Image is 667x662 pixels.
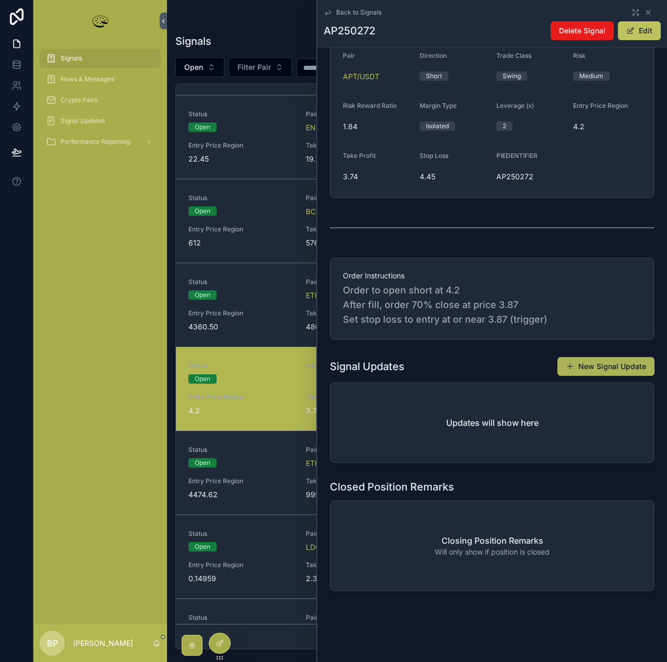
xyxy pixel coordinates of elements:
span: Status [188,446,293,454]
span: Status [188,362,293,370]
span: Order to open short at 4.2 After fill, order 70% close at price 3.87 Set stop loss to entry at or... [343,283,641,327]
span: 576 [306,238,411,248]
button: Select Button [175,57,224,77]
span: Risk Reward Ratio [343,102,397,109]
h1: AP250272 [324,23,375,38]
a: StatusOpenPairAPT/USDTUpdated at[DATE] 12:36 PMPIEDENTIFIERAP250272Entry Price Region4.2Take Prof... [176,347,658,431]
span: Entry Price Region [188,561,293,569]
span: Direction [420,52,447,59]
span: 4360.50 [188,322,293,332]
a: APT/USDT [343,71,379,82]
span: Pair [343,52,355,59]
h2: Updates will show here [446,416,539,429]
span: Entry Price Region [188,309,293,317]
a: StatusOpenPairBCH/USDTUpdated at[DATE] 3:33 AMPIEDENTIFIERAP250273Entry Price Region612Take Profi... [176,179,658,263]
span: BP [47,637,58,649]
button: Edit [618,21,661,40]
span: 2.39830 [306,573,411,584]
a: StatusOpenPairETH/USDTUpdated at[DATE] 2:22 PMPIEDENTIFIERAP250264Entry Price Region4474.62Take P... [176,431,658,514]
span: Status [188,278,293,286]
button: Select Button [229,57,292,77]
span: 3.74 [343,171,411,182]
a: APT/USDT [306,374,342,385]
span: 4.45 [420,171,488,182]
span: Take Profit [343,152,376,160]
a: Crypto Pairs [40,91,161,109]
a: ETH/USDT [306,458,342,469]
span: LDO/USDT [306,542,343,553]
button: Delete Signal [551,21,614,40]
div: Open [195,458,210,468]
a: StatusOpenPairETH/USDTUpdated at[DATE] 6:42 PMPIEDENTIFIERAP250270Entry Price Region4360.50Take P... [176,263,658,347]
span: 1.84 [343,121,411,132]
a: BCH/USDT [306,206,343,217]
span: 22.45 [188,154,293,164]
a: News & Messages [40,70,161,89]
a: Performance Reporting [40,132,161,151]
div: Open [195,206,210,216]
span: ETH/USDT [306,290,342,301]
span: Filter Pair [237,62,271,72]
span: Back to Signals [336,8,382,17]
span: 4867.95 [306,322,411,332]
span: 0.14959 [188,573,293,584]
span: Entry Price Region [188,141,293,150]
a: Signal Updates [40,112,161,130]
span: Pair [306,614,411,622]
span: 612 [188,238,293,248]
span: Pair [306,194,411,202]
div: Open [195,374,210,384]
span: Pair [306,362,411,370]
span: 3.74 [306,406,411,416]
h1: Closed Position Remarks [330,480,454,494]
span: Pair [306,530,411,538]
h1: Signal Updates [330,359,404,374]
span: 9999 [306,489,411,500]
span: Status [188,530,293,538]
span: Entry Price Region [573,102,628,109]
span: Crypto Pairs [61,96,98,104]
img: App logo [90,13,111,29]
span: Margin Type [420,102,457,109]
h1: Signals [175,34,211,48]
span: Signals [61,54,82,63]
span: Trade Class [496,52,531,59]
span: Pair [306,110,411,118]
p: [PERSON_NAME] [73,638,133,648]
span: Status [188,194,293,202]
div: Isolated [426,121,449,131]
span: Entry Price Region [188,477,293,485]
span: Entry Price Region [188,225,293,234]
div: Medium [579,71,603,81]
span: 19.78 [306,154,411,164]
div: Open [195,122,210,132]
span: Take Profit [306,141,411,150]
span: 4.2 [188,406,293,416]
span: Take Profit [306,477,411,485]
span: Signal Updates [61,117,105,125]
span: Risk [573,52,586,59]
span: Status [188,614,293,622]
a: Signals [40,49,161,68]
div: Swing [503,71,521,81]
span: 4474.62 [188,489,293,500]
div: Open [195,542,210,551]
button: New Signal Update [557,357,654,376]
span: Pair [306,446,411,454]
span: Take Profit [306,393,411,401]
span: Stop Loss [420,152,448,160]
span: Performance Reporting [61,138,130,146]
span: Leverage (x) [496,102,534,109]
a: StatusOpenPairLDO/USDTUpdated at[DATE] 2:35 AMPIEDENTIFIERAP250253Entry Price Region0.14959Take P... [176,514,658,598]
a: ENS/USDT [306,122,343,133]
a: StatusOpenPairENS/USDTUpdated at[DATE] 4:07 PMPIEDENTIFIERAP250274Entry Price Region22.45Take Pro... [176,95,658,179]
a: Back to Signals [324,8,382,17]
h2: Closing Position Remarks [442,534,543,547]
span: Take Profit [306,309,411,317]
span: AP250272 [496,171,565,182]
span: Delete Signal [559,26,605,36]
